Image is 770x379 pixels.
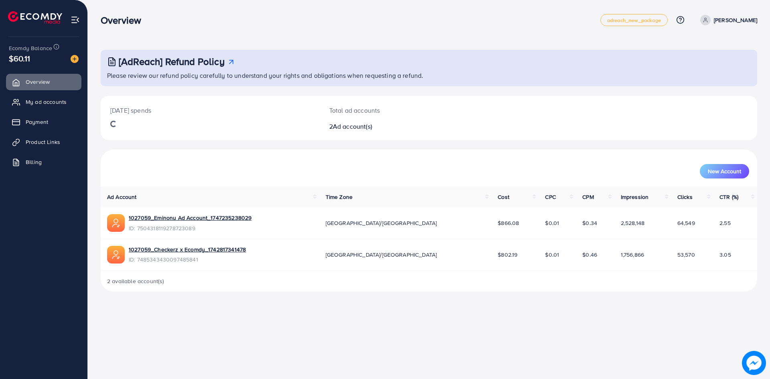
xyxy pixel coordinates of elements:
[110,105,310,115] p: [DATE] spends
[719,219,731,227] span: 2.55
[582,219,597,227] span: $0.34
[719,251,731,259] span: 3.05
[107,71,752,80] p: Please review our refund policy carefully to understand your rights and obligations when requesti...
[6,114,81,130] a: Payment
[26,98,67,106] span: My ad accounts
[129,255,246,263] span: ID: 7485343430097485841
[8,11,62,24] img: logo
[6,134,81,150] a: Product Links
[582,193,594,201] span: CPM
[677,193,693,201] span: Clicks
[6,154,81,170] a: Billing
[6,74,81,90] a: Overview
[26,138,60,146] span: Product Links
[700,164,749,178] button: New Account
[326,193,353,201] span: Time Zone
[6,94,81,110] a: My ad accounts
[621,251,644,259] span: 1,756,866
[129,214,251,222] a: 1027059_Eminonu Ad Account_1747235238029
[119,56,225,67] h3: [AdReach] Refund Policy
[498,219,519,227] span: $866.08
[545,219,559,227] span: $0.01
[9,44,52,52] span: Ecomdy Balance
[333,122,372,131] span: Ad account(s)
[329,123,474,130] h2: 2
[498,193,509,201] span: Cost
[101,14,148,26] h3: Overview
[498,251,517,259] span: $802.19
[697,15,757,25] a: [PERSON_NAME]
[26,118,48,126] span: Payment
[714,15,757,25] p: [PERSON_NAME]
[621,219,644,227] span: 2,528,148
[607,18,661,23] span: adreach_new_package
[621,193,649,201] span: Impression
[719,193,738,201] span: CTR (%)
[26,158,42,166] span: Billing
[582,251,597,259] span: $0.46
[9,53,30,64] span: $60.11
[71,55,79,63] img: image
[545,193,555,201] span: CPC
[326,219,437,227] span: [GEOGRAPHIC_DATA]/[GEOGRAPHIC_DATA]
[107,246,125,263] img: ic-ads-acc.e4c84228.svg
[677,251,695,259] span: 53,570
[545,251,559,259] span: $0.01
[26,78,50,86] span: Overview
[107,193,137,201] span: Ad Account
[742,351,766,375] img: image
[600,14,668,26] a: adreach_new_package
[129,224,251,232] span: ID: 7504318119278723089
[129,245,246,253] a: 1027059_Checkerz x Ecomdy_1742817341478
[71,15,80,24] img: menu
[107,214,125,232] img: ic-ads-acc.e4c84228.svg
[677,219,695,227] span: 64,549
[107,277,164,285] span: 2 available account(s)
[708,168,741,174] span: New Account
[329,105,474,115] p: Total ad accounts
[326,251,437,259] span: [GEOGRAPHIC_DATA]/[GEOGRAPHIC_DATA]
